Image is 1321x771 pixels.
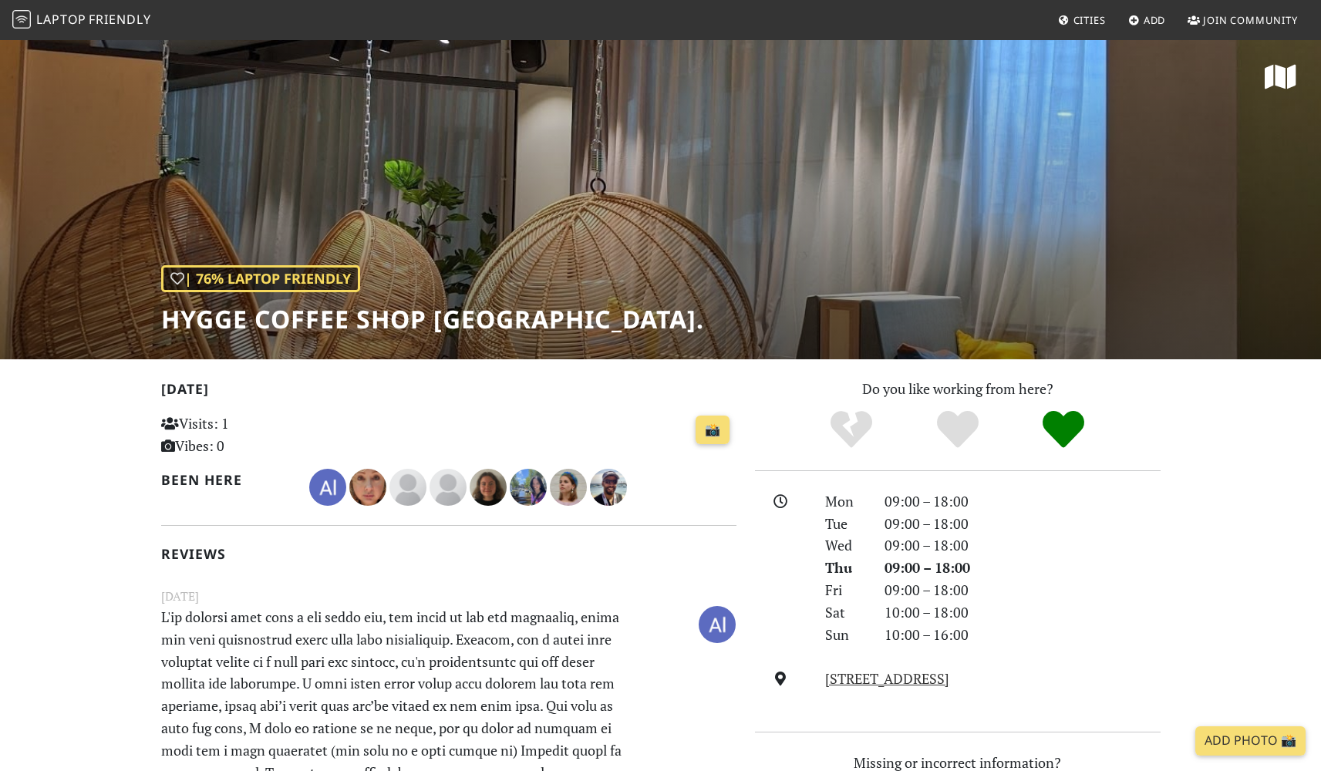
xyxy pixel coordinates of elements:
img: 3617-jitske.jpg [510,469,547,506]
div: No [798,409,905,451]
img: 5220-ange.jpg [349,469,386,506]
img: 1065-carlos.jpg [590,469,627,506]
h2: Been here [161,472,291,488]
span: Grace Dodson [470,476,510,495]
a: 📸 [696,416,730,445]
div: 09:00 – 18:00 [875,534,1170,557]
div: Definitely! [1010,409,1117,451]
span: Misha Benjamin [389,476,430,495]
div: 10:00 – 18:00 [875,601,1170,624]
img: blank-535327c66bd565773addf3077783bbfce4b00ec00e9fd257753287c682c7fa38.png [389,469,426,506]
div: 09:00 – 18:00 [875,557,1170,579]
span: Laptop [36,11,86,28]
span: Cities [1073,13,1106,27]
span: Friendly [89,11,150,28]
a: Cities [1052,6,1112,34]
small: [DATE] [152,587,746,606]
h1: Hygge Coffee Shop [GEOGRAPHIC_DATA]. [161,305,704,334]
a: Add Photo 📸 [1195,726,1306,756]
div: Sat [816,601,874,624]
h2: Reviews [161,546,736,562]
span: Carlos Monteiro [590,476,627,495]
div: Tue [816,513,874,535]
img: 4036-grace.jpg [470,469,507,506]
div: | 76% Laptop Friendly [161,265,360,292]
div: 10:00 – 16:00 [875,624,1170,646]
span: Jitske Lenehan [510,476,550,495]
span: Elijah B [430,476,470,495]
img: 2763-olga.jpg [550,469,587,506]
img: 5685-al.jpg [699,606,736,643]
img: LaptopFriendly [12,10,31,29]
div: Yes [905,409,1011,451]
span: Join Community [1203,13,1298,27]
span: Add [1144,13,1166,27]
span: Ange [349,476,389,495]
div: Wed [816,534,874,557]
span: olga solovyeva [550,476,590,495]
div: 09:00 – 18:00 [875,513,1170,535]
img: blank-535327c66bd565773addf3077783bbfce4b00ec00e9fd257753287c682c7fa38.png [430,469,467,506]
h2: [DATE] [161,381,736,403]
p: Visits: 1 Vibes: 0 [161,412,341,457]
a: LaptopFriendly LaptopFriendly [12,7,151,34]
a: Add [1122,6,1172,34]
div: Thu [816,557,874,579]
div: Fri [816,579,874,601]
div: Mon [816,490,874,513]
span: Al Gazal [309,476,349,495]
span: Al Gazal [699,613,736,631]
a: Join Community [1181,6,1304,34]
p: Do you like working from here? [755,378,1161,400]
img: 5685-al.jpg [309,469,346,506]
div: Sun [816,624,874,646]
a: [STREET_ADDRESS] [825,669,949,688]
div: 09:00 – 18:00 [875,579,1170,601]
div: 09:00 – 18:00 [875,490,1170,513]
